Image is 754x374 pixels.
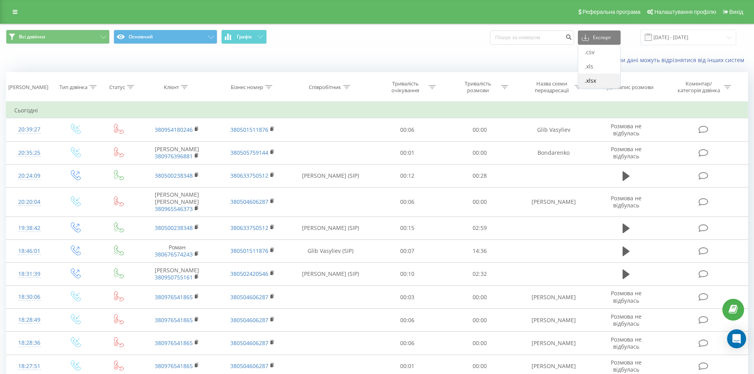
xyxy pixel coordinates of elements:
div: [PERSON_NAME] [8,84,48,91]
button: Всі дзвінки [6,30,110,44]
a: 380504606287 [230,316,268,324]
span: .csv [585,48,594,56]
td: [PERSON_NAME] [516,332,591,355]
a: 380976541865 [155,293,193,301]
td: [PERSON_NAME] [PERSON_NAME] [139,187,215,216]
a: 380504606287 [230,293,268,301]
div: Коментар/категорія дзвінка [676,80,722,94]
td: Роман [139,239,215,262]
td: 14:36 [444,239,516,262]
a: 380500238348 [155,172,193,179]
div: Бізнес номер [231,84,263,91]
td: 00:07 [371,239,444,262]
a: 380633750512 [230,224,268,232]
span: Реферальна програма [583,9,641,15]
a: 380950755161 [155,273,193,281]
td: 00:00 [444,309,516,332]
td: 02:59 [444,216,516,239]
a: 380504606287 [230,362,268,370]
a: 380504606287 [230,198,268,205]
td: [PERSON_NAME] [516,286,591,309]
a: 380504606287 [230,339,268,347]
a: 380976541865 [155,316,193,324]
td: [PERSON_NAME] [139,262,215,285]
a: 380502420546 [230,270,268,277]
td: 02:32 [444,262,516,285]
div: 18:30:06 [14,289,45,305]
div: Назва схеми переадресації [530,80,573,94]
span: .xls [585,63,593,70]
td: Сьогодні [6,103,748,118]
td: 00:10 [371,262,444,285]
a: 380954180246 [155,126,193,133]
a: 380976396881 [155,152,193,160]
td: [PERSON_NAME] (SIP) [290,164,371,187]
td: [PERSON_NAME] (SIP) [290,216,371,239]
td: 00:06 [371,309,444,332]
span: Розмова не відбулась [611,359,642,373]
button: Експорт [578,30,621,45]
div: Тип дзвінка [59,84,87,91]
td: 00:00 [444,141,516,164]
div: 20:20:04 [14,194,45,210]
td: 00:03 [371,286,444,309]
div: Клієнт [164,84,179,91]
span: Розмова не відбулась [611,313,642,327]
td: Glib Vasyliev (SIP) [290,239,371,262]
div: 18:28:36 [14,335,45,351]
a: 380501511876 [230,247,268,254]
button: Графік [221,30,267,44]
div: 20:35:25 [14,145,45,161]
div: Статус [109,84,125,91]
div: 20:24:09 [14,168,45,184]
td: 00:06 [371,332,444,355]
td: 00:28 [444,164,516,187]
td: 00:00 [444,187,516,216]
td: 00:06 [371,187,444,216]
div: 18:31:39 [14,266,45,282]
a: 380505759144 [230,149,268,156]
div: 18:28:49 [14,312,45,328]
button: Основний [114,30,217,44]
a: 380500238348 [155,224,193,232]
div: 19:38:42 [14,220,45,236]
td: 00:15 [371,216,444,239]
td: [PERSON_NAME] [516,187,591,216]
div: 20:39:27 [14,122,45,137]
span: Графік [237,34,252,40]
div: Аудіозапис розмови [604,84,653,91]
td: 00:00 [444,286,516,309]
a: Коли дані можуть відрізнятися вiд інших систем [612,56,748,64]
span: Розмова не відбулась [611,289,642,304]
td: 00:01 [371,141,444,164]
span: Налаштування профілю [654,9,716,15]
span: Розмова не відбулась [611,336,642,350]
div: 18:27:51 [14,359,45,374]
td: [PERSON_NAME] [139,141,215,164]
a: 380976541865 [155,362,193,370]
div: Open Intercom Messenger [727,329,746,348]
a: 380676574243 [155,251,193,258]
a: 380965546373 [155,205,193,213]
div: Тривалість розмови [457,80,499,94]
td: Bondarenko [516,141,591,164]
input: Пошук за номером [490,30,574,45]
td: 00:06 [371,118,444,141]
span: Вихід [729,9,743,15]
a: 380501511876 [230,126,268,133]
td: 00:00 [444,332,516,355]
a: 380976541865 [155,339,193,347]
div: Співробітник [309,84,341,91]
div: 18:46:01 [14,243,45,259]
span: Всі дзвінки [19,34,45,40]
span: Розмова не відбулась [611,122,642,137]
a: 380633750512 [230,172,268,179]
td: [PERSON_NAME] (SIP) [290,262,371,285]
td: Glib Vasyliev [516,118,591,141]
td: 00:00 [444,118,516,141]
span: .xlsx [585,77,596,84]
span: Розмова не відбулась [611,145,642,160]
td: [PERSON_NAME] [516,309,591,332]
td: 00:12 [371,164,444,187]
span: Розмова не відбулась [611,194,642,209]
